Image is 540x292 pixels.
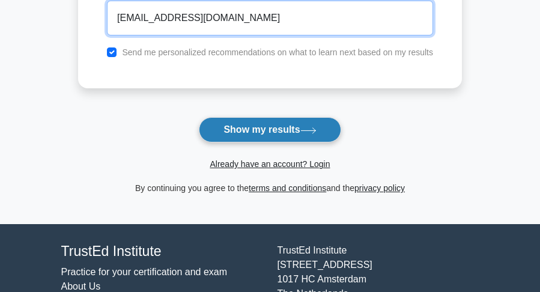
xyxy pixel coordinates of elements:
[249,183,326,193] a: terms and conditions
[122,47,433,57] label: Send me personalized recommendations on what to learn next based on my results
[107,1,433,35] input: Email
[71,181,469,195] div: By continuing you agree to the and the
[199,117,341,142] button: Show my results
[61,281,101,291] a: About Us
[61,267,228,277] a: Practice for your certification and exam
[354,183,405,193] a: privacy policy
[61,243,263,260] h4: TrustEd Institute
[210,159,330,169] a: Already have an account? Login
